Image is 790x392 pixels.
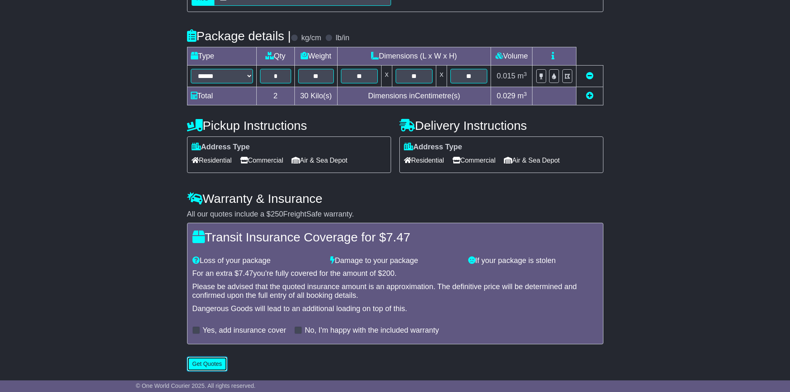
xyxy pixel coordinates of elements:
[240,154,283,167] span: Commercial
[404,143,462,152] label: Address Type
[300,92,309,100] span: 30
[337,47,491,66] td: Dimensions (L x W x H)
[305,326,439,335] label: No, I'm happy with the included warranty
[271,210,283,218] span: 250
[436,66,447,87] td: x
[491,47,532,66] td: Volume
[337,87,491,105] td: Dimensions in Centimetre(s)
[256,47,295,66] td: Qty
[504,154,560,167] span: Air & Sea Depot
[295,47,338,66] td: Weight
[518,72,527,80] span: m
[464,256,602,265] div: If your package is stolen
[188,256,326,265] div: Loss of your package
[187,192,603,205] h4: Warranty & Insurance
[335,34,349,43] label: lb/in
[192,282,598,300] div: Please be advised that the quoted insurance amount is an approximation. The definitive price will...
[404,154,444,167] span: Residential
[326,256,464,265] div: Damage to your package
[586,72,593,80] a: Remove this item
[187,29,291,43] h4: Package details |
[518,92,527,100] span: m
[239,269,253,278] span: 7.47
[192,230,598,244] h4: Transit Insurance Coverage for $
[187,47,256,66] td: Type
[497,72,515,80] span: 0.015
[524,71,527,77] sup: 3
[192,154,232,167] span: Residential
[399,119,603,132] h4: Delivery Instructions
[136,382,256,389] span: © One World Courier 2025. All rights reserved.
[192,269,598,278] div: For an extra $ you're fully covered for the amount of $ .
[497,92,515,100] span: 0.029
[292,154,348,167] span: Air & Sea Depot
[524,91,527,97] sup: 3
[295,87,338,105] td: Kilo(s)
[382,269,394,278] span: 200
[187,210,603,219] div: All our quotes include a $ FreightSafe warranty.
[192,143,250,152] label: Address Type
[187,87,256,105] td: Total
[187,119,391,132] h4: Pickup Instructions
[386,230,410,244] span: 7.47
[187,357,228,371] button: Get Quotes
[203,326,286,335] label: Yes, add insurance cover
[452,154,496,167] span: Commercial
[301,34,321,43] label: kg/cm
[256,87,295,105] td: 2
[381,66,392,87] td: x
[586,92,593,100] a: Add new item
[192,304,598,314] div: Dangerous Goods will lead to an additional loading on top of this.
